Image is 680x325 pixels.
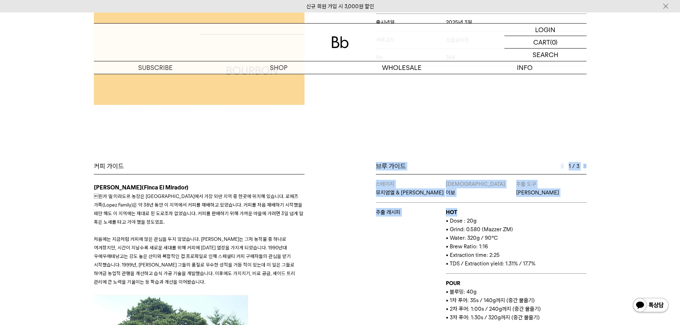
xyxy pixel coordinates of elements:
img: 카카오톡 채널 1:1 채팅 버튼 [632,297,669,314]
img: 로고 [332,36,349,48]
span: 스테이지 [376,181,394,187]
a: CART (0) [504,36,586,49]
p: CART [533,36,550,48]
p: • Extraction time: 2:25 [446,251,586,259]
span: 핀카 엘 미라도르 농장은 [GEOGRAPHIC_DATA]에서 가장 외딴 지역 중 한곳에 위치해 있습니다. 로페즈 가족(Lopez Family)은 약 38년 동안 이 지역에서 ... [94,193,303,225]
p: • TDS / Extraction yield: 1.31% / 17.7% [446,259,586,268]
span: 추출 도구 [516,181,536,187]
p: • 블루밍: 40g [446,288,586,296]
b: HOT [446,209,457,215]
span: [DEMOGRAPHIC_DATA] [446,181,505,187]
p: • Dose : 20g [446,217,586,225]
p: WHOLESALE [340,61,463,74]
p: 뮤지엄엘 & [PERSON_NAME] [376,188,446,197]
p: • 3차 푸어: 1:30s / 320g까지 (중간 물줄기) [446,313,586,322]
span: 1 [568,162,571,171]
b: [PERSON_NAME](Finca El Mirador) [94,184,188,191]
span: 3 [576,162,580,171]
span: / [572,162,575,171]
p: • 1차 푸어: 35s / 140g까지 (중간 물줄기) [446,296,586,305]
p: 추출 레시피 [376,208,446,217]
div: 커피 가이드 [94,162,304,171]
p: LOGIN [535,24,555,36]
a: SUBSCRIBE [94,61,217,74]
p: [PERSON_NAME] [516,188,586,197]
b: POUR [446,280,460,286]
p: • 2차 푸어: 1:00s / 240g까지 (중간 물줄기) [446,305,586,313]
p: (0) [550,36,558,48]
a: SHOP [217,61,340,74]
p: SEARCH [533,49,558,61]
p: • Brew Ratio: 1:16 [446,242,586,251]
span:  [94,193,99,199]
div: 브루 가이드 [376,162,586,171]
p: • Water: 320g / 90°C [446,234,586,242]
p: INFO [463,61,586,74]
a: LOGIN [504,24,586,36]
p: 이보 [446,188,516,197]
p: • Grind: 0.580 (Mazzer ZM) [446,225,586,234]
span: 처음에는 지금처럼 커피에 많은 관심을 두지 않았습니다. [PERSON_NAME]는 그저 농작물 중 하나로 여겨졌지만, 시간이 지날수록 새로운 세대를 위해 커피에 [DATE] ... [94,236,295,285]
a: 신규 회원 가입 시 3,000원 할인 [306,3,374,10]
